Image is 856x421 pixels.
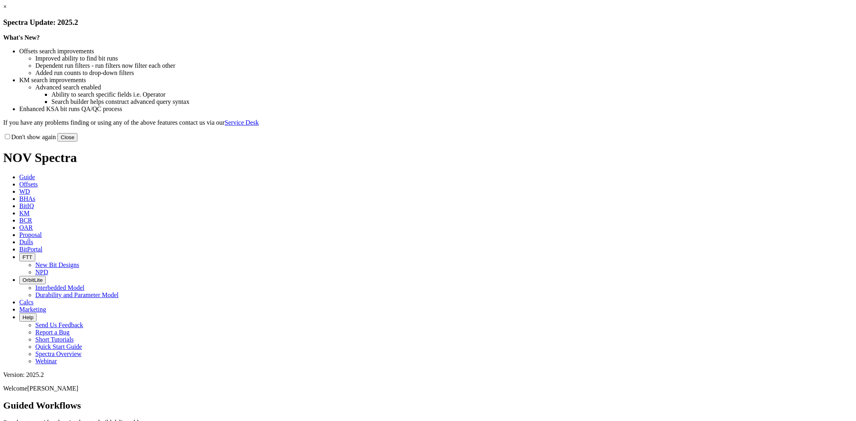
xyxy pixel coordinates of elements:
span: Marketing [19,306,46,313]
li: Improved ability to find bit runs [35,55,853,62]
li: Search builder helps construct advanced query syntax [51,98,853,105]
a: Durability and Parameter Model [35,291,119,298]
span: Guide [19,174,35,180]
li: Enhanced KSA bit runs QA/QC process [19,105,853,113]
a: Interbedded Model [35,284,84,291]
label: Don't show again [3,134,56,140]
strong: What's New? [3,34,40,41]
span: FTT [22,254,32,260]
span: OAR [19,224,33,231]
li: Offsets search improvements [19,48,853,55]
a: Quick Start Guide [35,343,82,350]
h2: Guided Workflows [3,400,853,411]
p: Welcome [3,385,853,392]
a: Report a Bug [35,329,69,336]
a: Webinar [35,358,57,364]
h1: NOV Spectra [3,150,853,165]
span: Help [22,314,33,320]
li: Added run counts to drop-down filters [35,69,853,77]
li: KM search improvements [19,77,853,84]
span: BCR [19,217,32,224]
span: Calcs [19,299,34,306]
button: Close [57,133,77,142]
li: Advanced search enabled [35,84,853,91]
li: Dependent run filters - run filters now filter each other [35,62,853,69]
a: Service Desk [225,119,259,126]
span: WD [19,188,30,195]
a: Short Tutorials [35,336,74,343]
input: Don't show again [5,134,10,139]
a: Spectra Overview [35,350,81,357]
li: Ability to search specific fields i.e. Operator [51,91,853,98]
span: OrbitLite [22,277,43,283]
span: BHAs [19,195,35,202]
a: Send Us Feedback [35,322,83,328]
h3: Spectra Update: 2025.2 [3,18,853,27]
a: NPD [35,269,48,275]
a: × [3,3,7,10]
span: BitIQ [19,202,34,209]
span: BitPortal [19,246,43,253]
a: New Bit Designs [35,261,79,268]
div: Version: 2025.2 [3,371,853,378]
span: Proposal [19,231,42,238]
span: [PERSON_NAME] [27,385,78,392]
span: Dulls [19,239,33,245]
p: If you have any problems finding or using any of the above features contact us via our [3,119,853,126]
span: Offsets [19,181,38,188]
span: KM [19,210,30,217]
